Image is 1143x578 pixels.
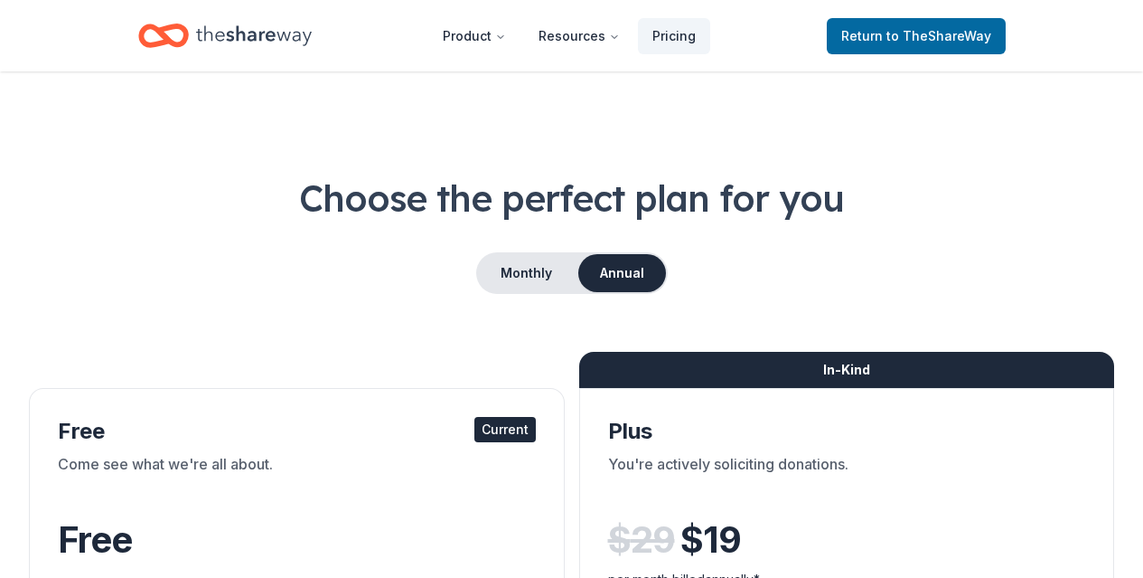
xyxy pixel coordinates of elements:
a: Home [138,14,312,57]
span: Free [58,517,132,562]
span: to TheShareWay [886,28,991,43]
div: Come see what we're all about. [58,453,536,504]
a: Pricing [638,18,710,54]
nav: Main [428,14,710,57]
button: Annual [578,254,666,292]
span: $ 19 [680,515,741,565]
span: Return [841,25,991,47]
button: Resources [524,18,634,54]
h1: Choose the perfect plan for you [29,173,1114,223]
button: Monthly [478,254,575,292]
div: You're actively soliciting donations. [608,453,1086,504]
a: Returnto TheShareWay [827,18,1006,54]
div: In-Kind [579,352,1115,388]
div: Current [474,417,536,442]
div: Free [58,417,536,446]
button: Product [428,18,520,54]
div: Plus [608,417,1086,446]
